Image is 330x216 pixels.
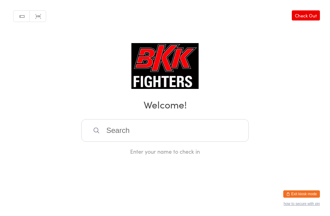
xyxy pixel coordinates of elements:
[81,119,249,142] input: Search
[283,190,320,198] button: Exit kiosk mode
[6,97,324,111] h2: Welcome!
[292,10,320,20] a: Check Out
[284,202,320,206] button: how to secure with pin
[131,43,199,89] img: BKK Fighters Colchester Ltd
[81,148,249,155] div: Enter your name to check in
